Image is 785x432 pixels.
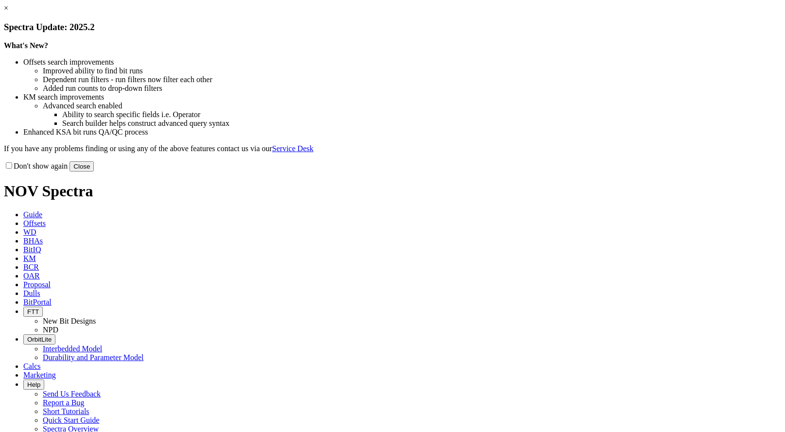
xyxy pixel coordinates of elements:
span: OAR [23,272,40,280]
strong: What's New? [4,41,48,50]
a: Quick Start Guide [43,416,99,424]
span: Help [27,381,40,388]
span: BHAs [23,237,43,245]
p: If you have any problems finding or using any of the above features contact us via our [4,144,781,153]
li: Offsets search improvements [23,58,781,67]
h3: Spectra Update: 2025.2 [4,22,781,33]
span: Marketing [23,371,56,379]
li: Enhanced KSA bit runs QA/QC process [23,128,781,137]
input: Don't show again [6,162,12,169]
a: NPD [43,326,58,334]
span: Proposal [23,280,51,289]
span: BitIQ [23,245,41,254]
li: KM search improvements [23,93,781,102]
span: BitPortal [23,298,52,306]
span: Dulls [23,289,40,297]
span: FTT [27,308,39,315]
label: Don't show again [4,162,68,170]
a: × [4,4,8,12]
span: Calcs [23,362,41,370]
li: Added run counts to drop-down filters [43,84,781,93]
li: Search builder helps construct advanced query syntax [62,119,781,128]
span: KM [23,254,36,262]
span: Guide [23,210,42,219]
a: Service Desk [272,144,314,153]
span: WD [23,228,36,236]
span: OrbitLite [27,336,52,343]
span: BCR [23,263,39,271]
button: Close [70,161,94,172]
li: Advanced search enabled [43,102,781,110]
a: Durability and Parameter Model [43,353,144,362]
a: New Bit Designs [43,317,96,325]
a: Send Us Feedback [43,390,101,398]
span: Offsets [23,219,46,227]
a: Short Tutorials [43,407,89,415]
h1: NOV Spectra [4,182,781,200]
a: Interbedded Model [43,345,102,353]
li: Improved ability to find bit runs [43,67,781,75]
a: Report a Bug [43,398,84,407]
li: Dependent run filters - run filters now filter each other [43,75,781,84]
li: Ability to search specific fields i.e. Operator [62,110,781,119]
